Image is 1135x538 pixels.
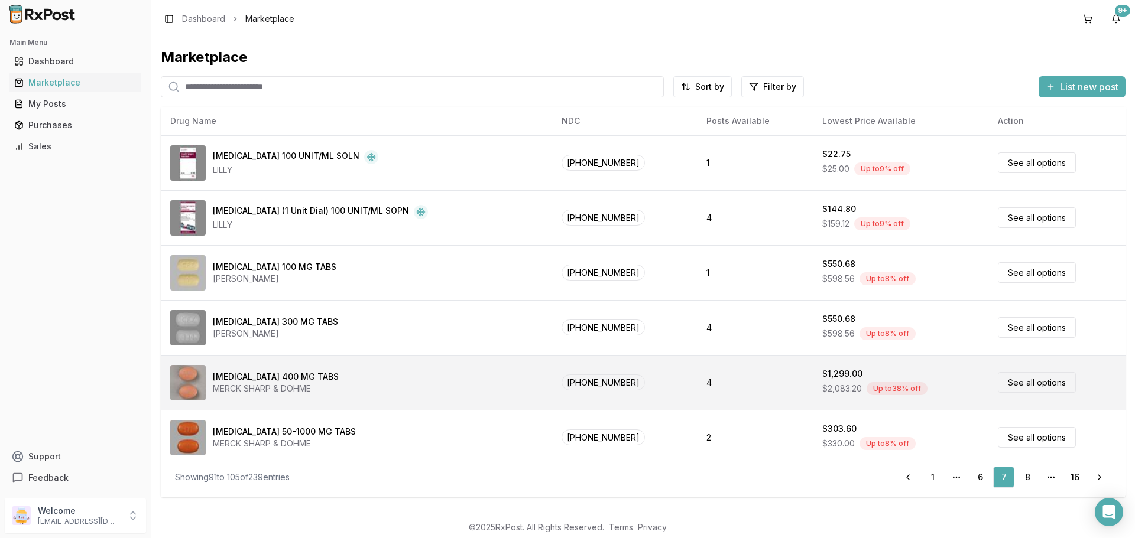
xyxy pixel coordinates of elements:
a: Go to previous page [896,467,920,488]
img: Insulin Lispro 100 UNIT/ML SOLN [170,145,206,181]
button: My Posts [5,94,146,113]
span: [PHONE_NUMBER] [562,319,645,335]
img: Invokana 300 MG TABS [170,310,206,345]
button: Sales [5,137,146,156]
img: Insulin Lispro (1 Unit Dial) 100 UNIT/ML SOPN [170,200,206,236]
span: $598.56 [822,328,855,340]
a: My Posts [9,93,141,115]
span: Filter by [763,81,796,93]
div: [MEDICAL_DATA] 100 UNIT/ML SOLN [213,150,359,164]
div: Marketplace [14,77,137,89]
div: $550.68 [822,258,855,270]
th: Action [988,107,1126,135]
a: See all options [998,372,1076,393]
span: Feedback [28,472,69,484]
button: Marketplace [5,73,146,92]
a: Marketplace [9,72,141,93]
span: $2,083.20 [822,383,862,394]
a: 7 [993,467,1014,488]
div: $303.60 [822,423,857,435]
div: Open Intercom Messenger [1095,498,1123,526]
div: [PERSON_NAME] [213,328,338,340]
div: [MEDICAL_DATA] 50-1000 MG TABS [213,426,356,438]
img: Isentress 400 MG TABS [170,365,206,400]
a: See all options [998,207,1076,228]
div: Purchases [14,119,137,131]
div: MERCK SHARP & DOHME [213,438,356,449]
div: Up to 38 % off [867,382,928,395]
span: $25.00 [822,163,849,175]
th: Drug Name [161,107,552,135]
img: Janumet 50-1000 MG TABS [170,420,206,455]
a: List new post [1039,82,1126,94]
span: $598.56 [822,273,855,285]
button: Feedback [5,467,146,488]
span: [PHONE_NUMBER] [562,374,645,390]
span: [PHONE_NUMBER] [562,210,645,226]
p: Welcome [38,505,120,517]
div: Dashboard [14,56,137,67]
div: Up to 8 % off [860,272,916,285]
button: Filter by [741,76,804,97]
div: LILLY [213,219,428,231]
div: $144.80 [822,203,856,215]
button: 9+ [1107,9,1126,28]
td: 4 [697,355,813,410]
div: Up to 8 % off [860,437,916,450]
span: $330.00 [822,438,855,449]
a: See all options [998,427,1076,448]
div: [MEDICAL_DATA] 100 MG TABS [213,261,336,273]
td: 1 [697,245,813,300]
a: Dashboard [9,51,141,72]
button: Support [5,446,146,467]
button: Purchases [5,116,146,135]
a: Dashboard [182,13,225,25]
div: Up to 9 % off [854,162,910,175]
button: Dashboard [5,52,146,71]
a: See all options [998,317,1076,338]
h2: Main Menu [9,38,141,47]
div: MERCK SHARP & DOHME [213,383,339,394]
div: Showing 91 to 105 of 239 entries [175,471,290,483]
div: 9+ [1115,5,1130,17]
a: See all options [998,152,1076,173]
a: 6 [969,467,991,488]
td: 1 [697,135,813,190]
span: Sort by [695,81,724,93]
div: Sales [14,141,137,152]
a: Go to next page [1088,467,1111,488]
a: Terms [609,522,633,532]
div: $1,299.00 [822,368,862,380]
button: List new post [1039,76,1126,97]
td: 4 [697,300,813,355]
div: Up to 8 % off [860,327,916,340]
div: [PERSON_NAME] [213,273,336,285]
td: 2 [697,410,813,465]
a: Purchases [9,115,141,136]
div: LILLY [213,164,378,176]
span: [PHONE_NUMBER] [562,429,645,445]
img: Invokana 100 MG TABS [170,255,206,291]
nav: pagination [896,467,1111,488]
div: Up to 9 % off [854,217,910,230]
a: Sales [9,136,141,157]
div: My Posts [14,98,137,110]
span: [PHONE_NUMBER] [562,155,645,171]
span: $159.12 [822,218,849,230]
div: [MEDICAL_DATA] 400 MG TABS [213,371,339,383]
span: List new post [1060,80,1118,94]
a: See all options [998,262,1076,283]
img: User avatar [12,506,31,525]
button: Sort by [673,76,732,97]
div: [MEDICAL_DATA] (1 Unit Dial) 100 UNIT/ML SOPN [213,205,409,219]
span: Marketplace [245,13,294,25]
th: Posts Available [697,107,813,135]
nav: breadcrumb [182,13,294,25]
span: [PHONE_NUMBER] [562,265,645,281]
div: $22.75 [822,148,851,160]
div: Marketplace [161,48,1126,67]
th: NDC [552,107,697,135]
a: 16 [1064,467,1085,488]
div: [MEDICAL_DATA] 300 MG TABS [213,316,338,328]
p: [EMAIL_ADDRESS][DOMAIN_NAME] [38,517,120,526]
